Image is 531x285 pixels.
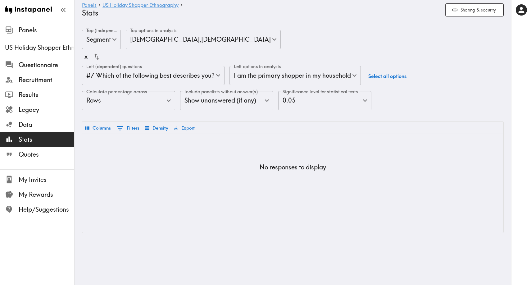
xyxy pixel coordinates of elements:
div: Rows [82,91,175,110]
div: Segment [82,30,121,49]
span: Stats [19,135,74,144]
div: 0.05 [278,91,371,110]
label: Significance level for statistical tests [283,88,358,95]
label: Left options in analysis [234,63,281,70]
label: Include panelists without answer(s) [184,88,258,95]
label: Calculate percentage across [86,88,147,95]
div: x [84,50,88,63]
a: Panels [82,2,97,8]
span: Panels [19,26,74,34]
span: Legacy [19,105,74,114]
button: Density [143,123,170,133]
button: Sharing & security [445,3,504,17]
span: Quotes [19,150,74,159]
span: My Rewards [19,190,74,199]
button: Export [172,123,196,133]
div: Show unanswered (if any) [180,91,273,110]
a: US Holiday Shopper Ethnography [102,2,179,8]
div: [DEMOGRAPHIC_DATA] , [DEMOGRAPHIC_DATA] [126,30,281,49]
button: Select columns [84,123,112,133]
span: US Holiday Shopper Ethnography [5,43,74,52]
h5: No responses to display [260,163,326,172]
button: Select all options [366,66,409,86]
label: Left (dependent) questions [86,63,142,70]
label: Top (independent) questions [86,27,118,34]
span: Help/Suggestions [19,205,74,214]
span: Recruitment [19,76,74,84]
button: Show filters [115,123,141,134]
label: Top options in analysis [130,27,177,34]
h4: Stats [82,8,440,17]
span: Data [19,120,74,129]
span: Questionnaire [19,61,74,69]
span: My Invites [19,175,74,184]
div: I am the primary shopper in my household [229,66,361,85]
div: #7 Which of the following best describes you? [82,66,225,85]
span: Results [19,90,74,99]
